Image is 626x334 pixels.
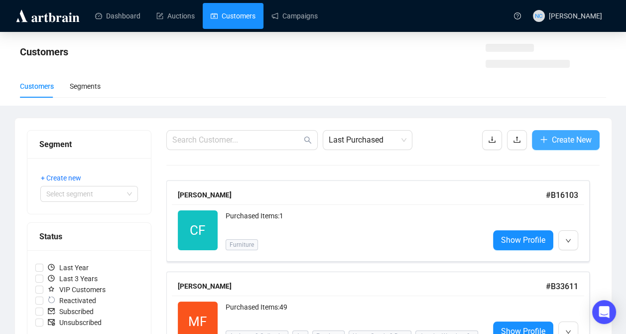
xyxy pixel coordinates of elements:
span: Create New [552,134,592,146]
a: [PERSON_NAME]#B16103CFPurchased Items:1FurnitureShow Profile [166,180,600,262]
div: Purchased Items: 49 [226,302,481,322]
span: search [304,136,312,144]
span: Last Year [43,262,93,273]
span: Furniture [226,239,258,250]
span: plus [540,136,548,144]
span: Show Profile [501,234,545,246]
a: Show Profile [493,230,553,250]
span: Unsubscribed [43,317,106,328]
a: Auctions [156,3,195,29]
span: Last Purchased [329,131,406,150]
input: Search Customer... [172,134,302,146]
span: Customers [20,46,68,58]
span: down [565,238,571,244]
span: Subscribed [43,306,98,317]
span: + Create new [41,172,81,183]
span: MF [188,312,207,332]
img: logo [14,8,81,24]
div: [PERSON_NAME] [178,189,546,200]
span: NC [535,11,543,20]
span: question-circle [514,12,521,19]
div: Segment [39,138,139,151]
span: CF [190,220,205,241]
span: VIP Customers [43,284,110,295]
span: Reactivated [43,295,100,306]
div: Status [39,230,139,243]
span: [PERSON_NAME] [549,12,602,20]
div: Segments [70,81,101,92]
span: upload [513,136,521,144]
span: # B33611 [546,282,578,291]
button: + Create new [40,170,89,186]
a: Customers [211,3,255,29]
div: Purchased Items: 1 [226,210,481,230]
span: download [488,136,496,144]
span: # B16103 [546,190,578,200]
span: Last 3 Years [43,273,102,284]
div: Customers [20,81,54,92]
div: Open Intercom Messenger [592,300,616,324]
a: Campaigns [271,3,318,29]
button: Create New [532,130,600,150]
a: Dashboard [95,3,140,29]
div: [PERSON_NAME] [178,281,546,292]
